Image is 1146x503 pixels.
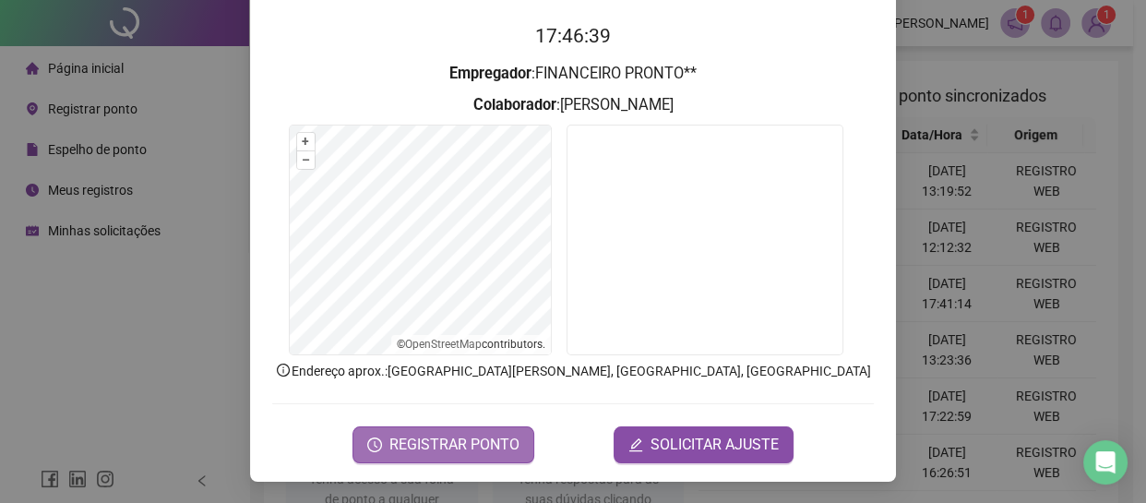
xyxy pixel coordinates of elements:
[614,426,794,463] button: editSOLICITAR AJUSTE
[405,338,482,351] a: OpenStreetMap
[651,434,779,456] span: SOLICITAR AJUSTE
[275,362,292,378] span: info-circle
[352,426,534,463] button: REGISTRAR PONTO
[628,437,643,452] span: edit
[297,133,315,150] button: +
[389,434,519,456] span: REGISTRAR PONTO
[272,62,874,86] h3: : FINANCEIRO PRONTO**
[535,25,611,47] time: 17:46:39
[449,65,531,82] strong: Empregador
[397,338,545,351] li: © contributors.
[367,437,382,452] span: clock-circle
[272,93,874,117] h3: : [PERSON_NAME]
[473,96,556,114] strong: Colaborador
[297,151,315,169] button: –
[272,361,874,381] p: Endereço aprox. : [GEOGRAPHIC_DATA][PERSON_NAME], [GEOGRAPHIC_DATA], [GEOGRAPHIC_DATA]
[1083,440,1128,485] div: Open Intercom Messenger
